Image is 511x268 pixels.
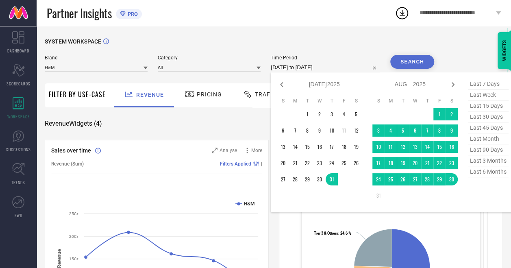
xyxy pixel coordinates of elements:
[385,98,397,104] th: Monday
[220,148,237,153] span: Analyse
[45,38,101,45] span: SYSTEM WORKSPACE
[338,98,350,104] th: Friday
[468,78,509,89] span: last 7 days
[409,141,421,153] td: Wed Aug 13 2025
[433,108,446,120] td: Fri Aug 01 2025
[326,173,338,185] td: Thu Jul 31 2025
[313,98,326,104] th: Wednesday
[7,113,30,120] span: WORKSPACE
[277,124,289,137] td: Sun Jul 06 2025
[409,173,421,185] td: Wed Aug 27 2025
[390,55,434,69] button: Search
[350,141,362,153] td: Sat Jul 19 2025
[47,5,112,22] span: Partner Insights
[409,124,421,137] td: Wed Aug 06 2025
[421,157,433,169] td: Thu Aug 21 2025
[51,161,84,167] span: Revenue (Sum)
[372,190,385,202] td: Sun Aug 31 2025
[271,63,380,72] input: Select time period
[289,173,301,185] td: Mon Jul 28 2025
[255,91,280,98] span: Traffic
[338,108,350,120] td: Fri Jul 04 2025
[350,108,362,120] td: Sat Jul 05 2025
[7,81,30,87] span: SCORECARDS
[448,80,458,89] div: Next month
[251,148,262,153] span: More
[397,173,409,185] td: Tue Aug 26 2025
[197,91,222,98] span: Pricing
[421,124,433,137] td: Thu Aug 07 2025
[409,157,421,169] td: Wed Aug 20 2025
[277,98,289,104] th: Sunday
[468,122,509,133] span: last 45 days
[301,98,313,104] th: Tuesday
[446,108,458,120] td: Sat Aug 02 2025
[277,80,287,89] div: Previous month
[446,98,458,104] th: Saturday
[433,157,446,169] td: Fri Aug 22 2025
[468,133,509,144] span: last month
[446,124,458,137] td: Sat Aug 09 2025
[372,98,385,104] th: Sunday
[57,249,62,268] tspan: Revenue
[421,98,433,104] th: Thursday
[397,141,409,153] td: Tue Aug 12 2025
[314,231,351,235] text: : 24.6 %
[289,98,301,104] th: Monday
[289,157,301,169] td: Mon Jul 21 2025
[397,157,409,169] td: Tue Aug 19 2025
[277,173,289,185] td: Sun Jul 27 2025
[277,141,289,153] td: Sun Jul 13 2025
[385,124,397,137] td: Mon Aug 04 2025
[433,141,446,153] td: Fri Aug 15 2025
[326,124,338,137] td: Thu Jul 10 2025
[244,201,255,207] text: H&M
[261,161,262,167] span: |
[69,211,78,216] text: 25Cr
[468,111,509,122] span: last 30 days
[326,157,338,169] td: Thu Jul 24 2025
[326,98,338,104] th: Thursday
[397,98,409,104] th: Tuesday
[314,231,338,235] tspan: Tier 3 & Others
[301,173,313,185] td: Tue Jul 29 2025
[338,124,350,137] td: Fri Jul 11 2025
[395,6,409,20] div: Open download list
[313,141,326,153] td: Wed Jul 16 2025
[468,100,509,111] span: last 15 days
[372,124,385,137] td: Sun Aug 03 2025
[421,173,433,185] td: Thu Aug 28 2025
[15,212,22,218] span: FWD
[51,147,91,154] span: Sales over time
[350,98,362,104] th: Saturday
[446,157,458,169] td: Sat Aug 23 2025
[136,92,164,98] span: Revenue
[220,161,251,167] span: Filters Applied
[289,124,301,137] td: Mon Jul 07 2025
[313,124,326,137] td: Wed Jul 09 2025
[372,141,385,153] td: Sun Aug 10 2025
[69,257,78,261] text: 15Cr
[385,173,397,185] td: Mon Aug 25 2025
[468,166,509,177] span: last 6 months
[468,144,509,155] span: last 90 days
[326,141,338,153] td: Thu Jul 17 2025
[350,157,362,169] td: Sat Jul 26 2025
[326,108,338,120] td: Thu Jul 03 2025
[372,173,385,185] td: Sun Aug 24 2025
[409,98,421,104] th: Wednesday
[301,108,313,120] td: Tue Jul 01 2025
[338,157,350,169] td: Fri Jul 25 2025
[301,124,313,137] td: Tue Jul 08 2025
[446,173,458,185] td: Sat Aug 30 2025
[126,11,138,17] span: PRO
[433,124,446,137] td: Fri Aug 08 2025
[338,141,350,153] td: Fri Jul 18 2025
[313,173,326,185] td: Wed Jul 30 2025
[45,55,148,61] span: Brand
[313,108,326,120] td: Wed Jul 02 2025
[301,157,313,169] td: Tue Jul 22 2025
[271,55,380,61] span: Time Period
[7,48,29,54] span: DASHBOARD
[158,55,261,61] span: Category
